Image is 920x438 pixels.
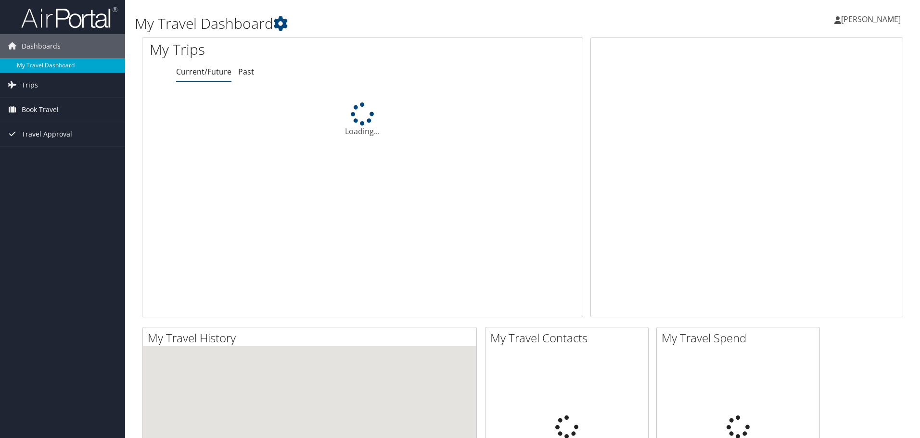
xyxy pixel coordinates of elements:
[176,66,231,77] a: Current/Future
[22,98,59,122] span: Book Travel
[841,14,901,25] span: [PERSON_NAME]
[150,39,392,60] h1: My Trips
[834,5,910,34] a: [PERSON_NAME]
[662,330,819,346] h2: My Travel Spend
[21,6,117,29] img: airportal-logo.png
[148,330,476,346] h2: My Travel History
[490,330,648,346] h2: My Travel Contacts
[142,102,583,137] div: Loading...
[22,73,38,97] span: Trips
[135,13,652,34] h1: My Travel Dashboard
[22,122,72,146] span: Travel Approval
[238,66,254,77] a: Past
[22,34,61,58] span: Dashboards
